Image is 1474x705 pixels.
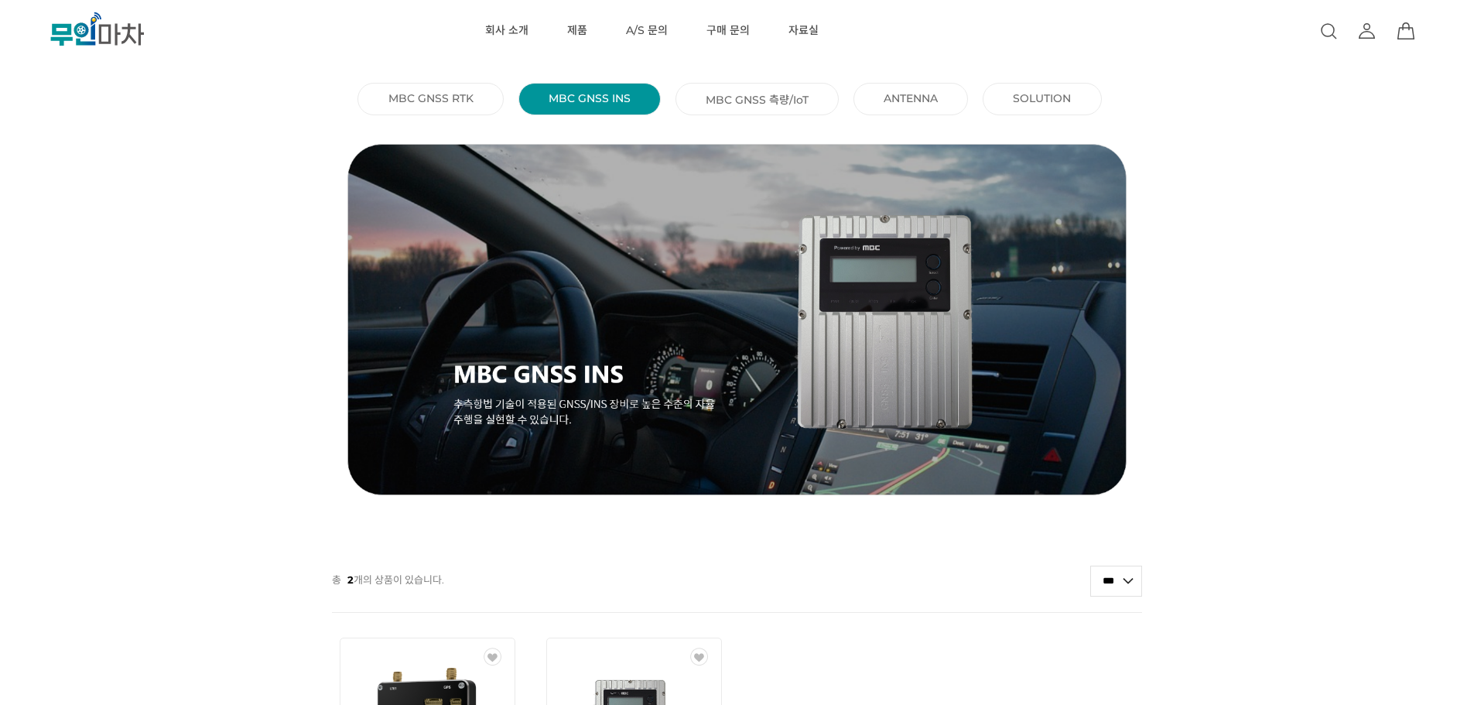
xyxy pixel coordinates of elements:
a: MBC GNSS INS [549,91,631,105]
a: ANTENNA [884,91,938,105]
strong: 2 [347,573,354,586]
img: thumbnail_MBC_GNSS_INS.png [332,144,1143,495]
a: MBC GNSS RTK [388,91,474,105]
a: MBC GNSS 측량/IoT [706,91,809,107]
a: SOLUTION [1013,91,1071,105]
p: 총 개의 상품이 있습니다. [332,565,444,594]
